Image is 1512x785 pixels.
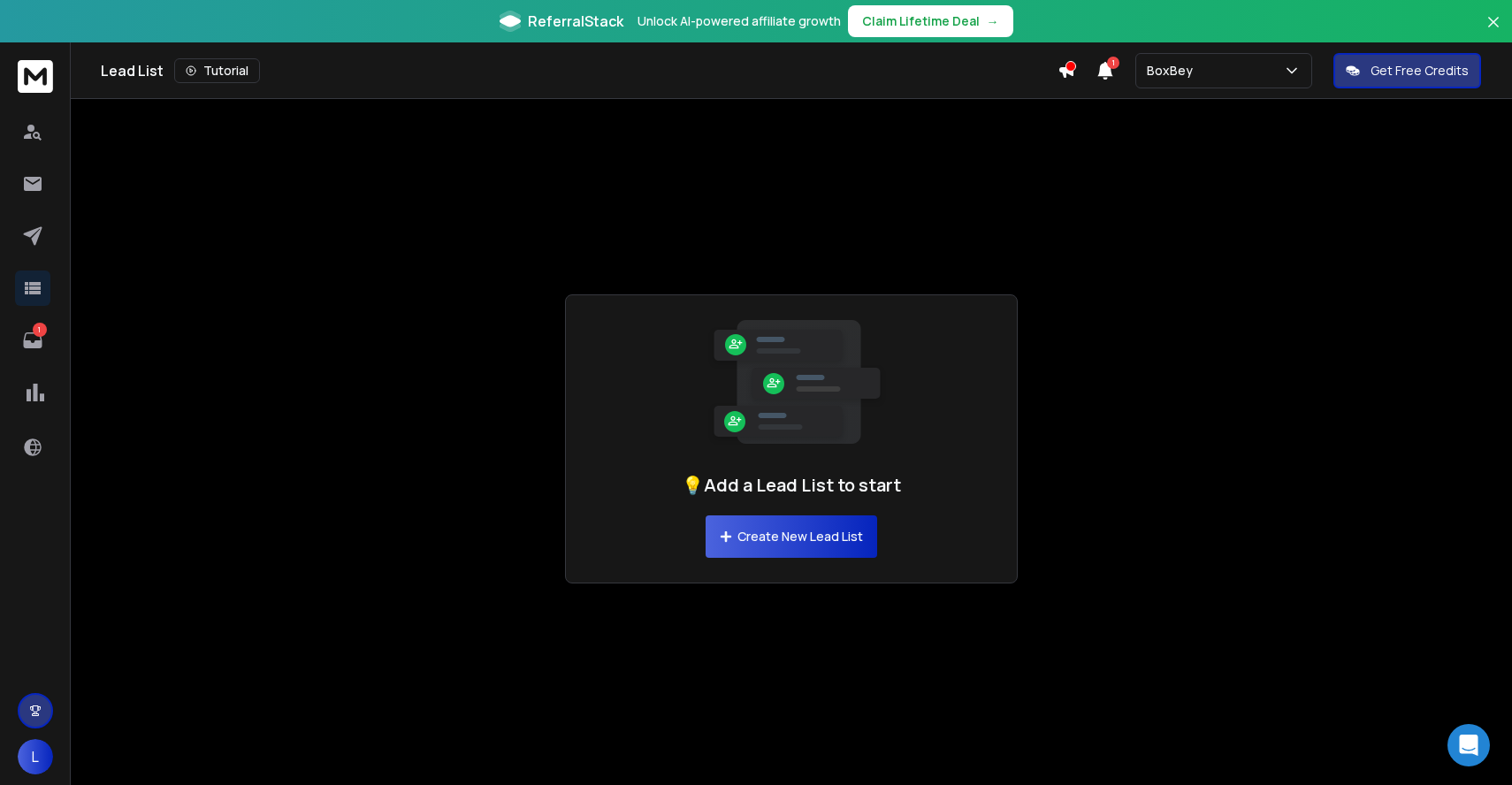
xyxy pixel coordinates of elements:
[15,323,50,358] a: 1
[18,739,53,774] button: L
[1482,11,1505,53] button: Close banner
[33,323,47,337] p: 1
[706,515,877,558] button: Create New Lead List
[101,58,1058,83] div: Lead List
[987,12,999,30] span: →
[1333,53,1481,88] button: Get Free Credits
[1147,62,1200,80] p: BoxBey
[638,12,841,30] p: Unlock AI-powered affiliate growth
[528,11,623,32] span: ReferralStack
[1447,724,1490,766] div: Open Intercom Messenger
[848,5,1013,37] button: Claim Lifetime Deal→
[174,58,260,83] button: Tutorial
[682,473,901,498] h1: 💡Add a Lead List to start
[1107,57,1119,69] span: 1
[1371,62,1469,80] p: Get Free Credits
